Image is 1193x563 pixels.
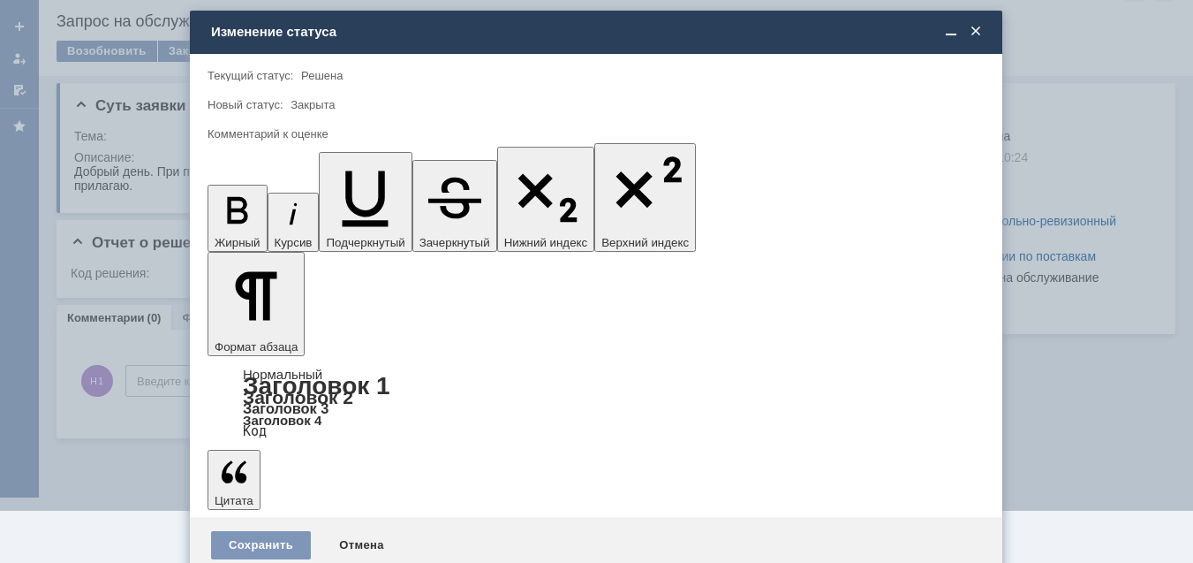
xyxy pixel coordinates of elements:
label: Новый статус: [208,98,283,111]
button: Нижний индекс [497,147,595,252]
span: Нижний индекс [504,236,588,249]
button: Цитата [208,450,260,510]
div: Изменение статуса [211,24,985,40]
span: Решена [301,69,343,82]
span: Закрыта [291,98,335,111]
button: Жирный [208,185,268,252]
button: Верхний индекс [594,143,696,252]
span: Цитата [215,494,253,507]
a: Заголовок 3 [243,400,328,416]
a: Заголовок 1 [243,372,390,399]
span: Курсив [275,236,313,249]
a: Нормальный [243,367,322,382]
button: Курсив [268,193,320,252]
button: Подчеркнутый [319,152,412,252]
span: Формат абзаца [215,340,298,354]
span: Свернуть (Ctrl + M) [942,24,960,40]
span: Подчеркнутый [326,236,404,249]
div: Комментарий к оценке [208,128,981,140]
a: Заголовок 4 [243,413,321,428]
button: Зачеркнутый [412,160,497,252]
a: Заголовок 2 [243,387,353,407]
div: Формат абзаца [208,369,985,437]
button: Формат абзаца [208,252,305,356]
a: Код [243,423,267,439]
span: Жирный [215,236,260,249]
span: Верхний индекс [601,236,689,249]
label: Текущий статус: [208,69,293,82]
span: Зачеркнутый [419,236,490,249]
span: Закрыть [967,24,985,40]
